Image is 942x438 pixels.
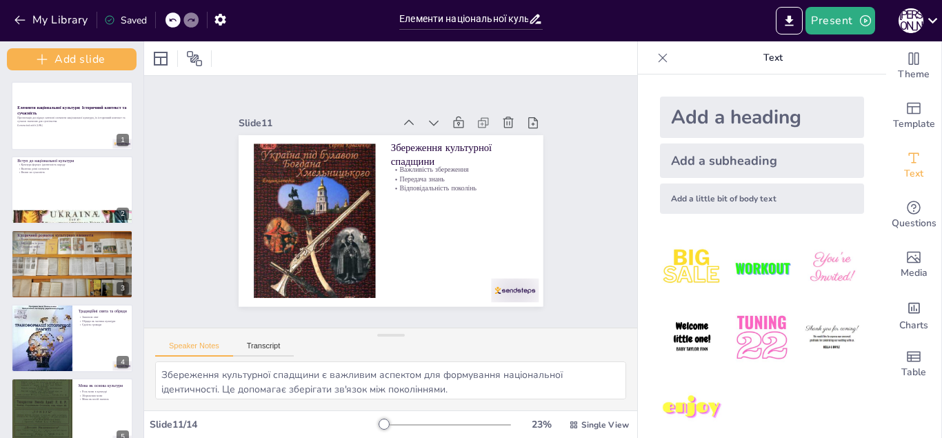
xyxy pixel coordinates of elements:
[899,7,923,34] button: О [PERSON_NAME]
[186,50,203,67] span: Position
[117,282,129,295] div: 3
[17,171,127,175] p: Вплив на сучасність
[17,232,127,238] p: Історичний розвиток культурних елементів
[78,390,127,394] p: Роль мови в культурі
[674,41,872,74] p: Text
[904,166,923,181] span: Text
[901,365,926,380] span: Table
[11,81,133,150] div: 1
[800,306,864,370] img: 6.jpeg
[391,141,528,169] p: Збереження культурної спадщини
[730,306,794,370] img: 5.jpeg
[78,383,127,388] p: Мова як основа культури
[391,175,528,184] p: Передача знань
[899,8,923,33] div: О [PERSON_NAME]
[886,141,941,190] div: Add text boxes
[886,290,941,339] div: Add charts and graphs
[7,48,137,70] button: Add slide
[17,241,127,246] p: Міграції та їх роль
[399,9,528,29] input: Insert title
[104,14,147,27] div: Saved
[886,190,941,240] div: Get real-time input from your audience
[233,341,294,357] button: Transcript
[660,306,724,370] img: 4.jpeg
[886,41,941,91] div: Change the overall theme
[17,115,127,123] p: Презентація досліджує ключові елементи національної культури, їх історичний контекст та сучасне з...
[893,117,935,132] span: Template
[581,419,629,430] span: Single View
[892,216,936,231] span: Questions
[78,323,127,328] p: Єдність громади
[391,165,528,175] p: Важливість збереження
[17,237,127,241] p: Вплив історичних подій
[660,143,864,178] div: Add a subheading
[11,304,133,373] div: 4
[800,236,864,300] img: 3.jpeg
[730,236,794,300] img: 2.jpeg
[525,418,558,431] div: 23 %
[117,208,129,220] div: 2
[886,240,941,290] div: Add images, graphics, shapes or video
[11,230,133,299] div: 3
[660,183,864,214] div: Add a little bit of body text
[886,339,941,389] div: Add a table
[17,123,127,127] p: Generated with [URL]
[17,245,127,249] p: Соціальні зміни
[239,117,394,130] div: Slide 11
[660,236,724,300] img: 1.jpeg
[117,134,129,146] div: 1
[11,156,133,225] div: 2
[155,341,233,357] button: Speaker Notes
[155,361,626,399] textarea: Збереження культурної спадщини є важливим аспектом для формування національної ідентичності. Це д...
[17,105,126,116] strong: Елементи національної культури: Історичний контекст та сучасність
[17,163,127,168] p: Культура формує ідентичність народу
[150,418,379,431] div: Slide 11 / 14
[660,97,864,138] div: Add a heading
[17,167,127,171] p: Включає різні елементи
[391,184,528,194] p: Відповідальність поколінь
[899,318,928,333] span: Charts
[78,309,127,315] p: Традиційні свята та обряди
[805,7,874,34] button: Present
[78,316,127,320] p: Значення свят
[117,356,129,368] div: 4
[78,394,127,398] p: Збереження мови
[10,9,94,31] button: My Library
[17,159,127,164] p: Вступ до національної культури
[78,397,127,401] p: Мова як носій значень
[886,91,941,141] div: Add ready made slides
[901,266,928,281] span: Media
[776,7,803,34] button: Export to PowerPoint
[898,67,930,82] span: Theme
[78,319,127,323] p: Обряди як частина культури
[150,48,172,70] div: Layout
